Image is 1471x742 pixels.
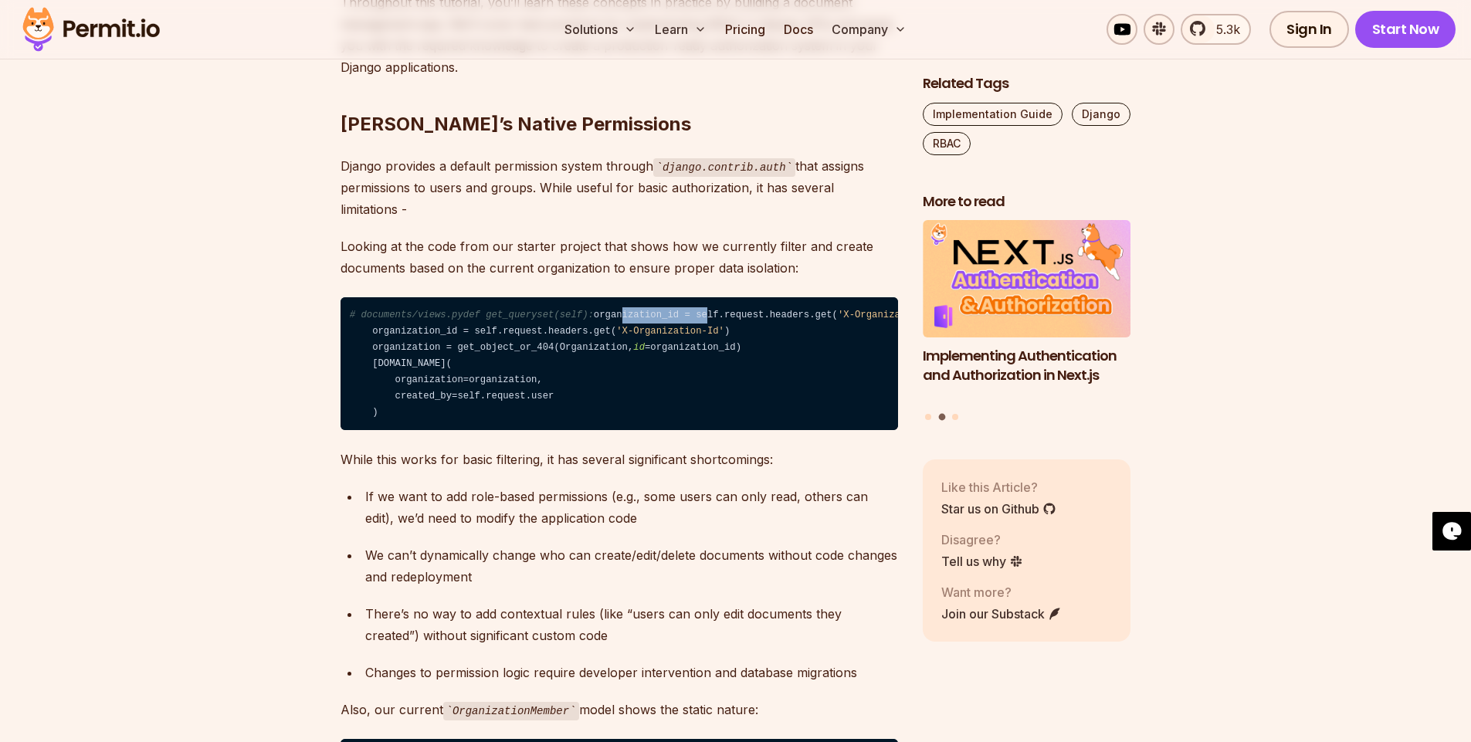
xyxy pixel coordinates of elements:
[341,297,898,430] code: organization_id = self.request.headers.get( ) organization_id: Document.objects.none() Document.o...
[923,103,1063,126] a: Implementation Guide
[1181,14,1251,45] a: 5.3k
[938,414,945,421] button: Go to slide 2
[838,310,946,320] span: 'X-Organization-Id'
[941,605,1062,623] a: Join our Substack
[341,699,898,721] p: Also, our current model shows the static nature:
[15,3,167,56] img: Permit logo
[365,486,898,529] div: If we want to add role-based permissions (e.g., some users can only read, others can edit), we’d ...
[923,221,1131,423] div: Posts
[923,192,1131,212] h2: More to read
[941,500,1056,518] a: Star us on Github
[719,14,771,45] a: Pricing
[341,449,898,470] p: While this works for basic filtering, it has several significant shortcomings:
[365,603,898,646] div: There’s no way to add contextual rules (like “users can only edit documents they created”) withou...
[365,544,898,588] div: We can’t dynamically change who can create/edit/delete documents without code changes and redeplo...
[341,50,898,137] h2: [PERSON_NAME]’s Native Permissions
[923,221,1131,338] img: Implementing Authentication and Authorization in Next.js
[941,530,1023,549] p: Disagree?
[341,235,898,279] p: Looking at the code from our starter project that shows how we currently filter and create docume...
[1072,103,1130,126] a: Django
[633,342,645,353] span: id
[925,414,931,420] button: Go to slide 1
[952,414,958,420] button: Go to slide 3
[1269,11,1349,48] a: Sign In
[923,221,1131,405] li: 2 of 3
[923,347,1131,385] h3: Implementing Authentication and Authorization in Next.js
[941,552,1023,571] a: Tell us why
[365,662,898,683] div: Changes to permission logic require developer intervention and database migrations
[941,478,1056,496] p: Like this Article?
[923,132,971,155] a: RBAC
[1207,20,1240,39] span: 5.3k
[649,14,713,45] button: Learn
[825,14,913,45] button: Company
[1355,11,1456,48] a: Start Now
[653,158,795,177] code: django.contrib.auth
[616,326,724,337] span: 'X-Organization-Id'
[350,310,594,320] span: # documents/views.pydef get_queryset(self):
[923,74,1131,93] h2: Related Tags
[558,14,642,45] button: Solutions
[941,583,1062,601] p: Want more?
[778,14,819,45] a: Docs
[341,155,898,221] p: Django provides a default permission system through that assigns permissions to users and groups....
[443,702,579,720] code: OrganizationMember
